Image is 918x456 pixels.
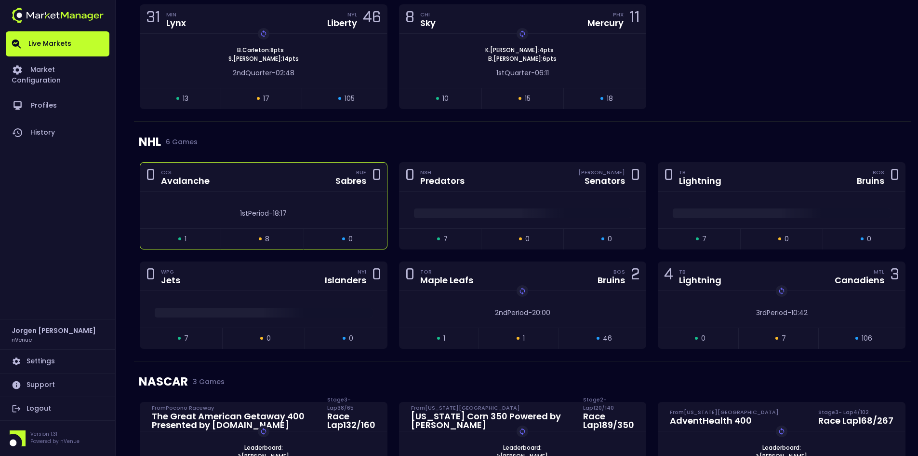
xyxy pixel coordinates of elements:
div: Canadiens [835,276,884,285]
span: 0 [525,234,530,244]
div: 46 [363,10,381,28]
div: Mercury [587,19,624,28]
img: replayImg [260,30,267,38]
div: 0 [146,267,155,285]
p: Powered by nVenue [30,438,80,445]
span: 0 [867,234,871,244]
img: replayImg [778,287,785,295]
span: 0 [608,234,612,244]
div: The Great American Getaway 400 Presented by [DOMAIN_NAME] [152,412,316,429]
span: S . [PERSON_NAME] : 14 pts [226,55,302,63]
a: Logout [6,397,109,420]
span: 6 Games [161,138,198,146]
span: - [269,208,273,218]
div: BOS [613,268,625,276]
span: 2nd Period [495,308,528,318]
div: Liberty [327,19,357,28]
div: Lynx [166,19,186,28]
span: 3 Games [188,378,225,386]
span: 13 [183,94,188,104]
span: Leaderboard: [241,443,286,452]
div: BUF [356,168,366,176]
div: 0 [372,168,381,186]
div: Race Lap 132 / 160 [327,412,375,429]
div: 4 [664,267,673,285]
img: replayImg [519,287,526,295]
div: 0 [372,267,381,285]
div: Lightning [679,177,721,185]
h3: nVenue [12,336,32,343]
div: Stage 2 - Lap 120 / 140 [583,404,634,412]
div: [PERSON_NAME] [578,168,625,176]
a: Settings [6,350,109,373]
span: K . [PERSON_NAME] : 4 pts [482,46,557,55]
div: 11 [629,10,640,28]
a: Market Configuration [6,56,109,92]
div: Race Lap 189 / 350 [583,412,634,429]
div: Bruins [857,177,884,185]
span: Leaderboard: [759,443,804,452]
span: 1st Period [240,208,269,218]
div: Sky [420,19,436,28]
span: - [787,308,791,318]
div: 8 [405,10,414,28]
div: NSH [420,168,465,176]
div: [US_STATE] Corn 350 Powered by [PERSON_NAME] [411,412,572,429]
span: Leaderboard: [500,443,545,452]
div: NASCAR [139,361,906,402]
div: From [US_STATE][GEOGRAPHIC_DATA] [670,408,779,416]
div: 0 [631,168,640,186]
span: 0 [349,333,353,344]
div: BOS [873,168,884,176]
div: CHI [420,11,436,18]
div: 31 [146,10,160,28]
a: Profiles [6,92,109,119]
h2: Jorgen [PERSON_NAME] [12,325,96,336]
img: replayImg [778,428,785,435]
div: TOR [420,268,473,276]
span: 0 [348,234,353,244]
div: Predators [420,177,465,185]
span: 2nd Quarter [233,68,272,78]
span: 46 [603,333,612,344]
span: 10 [442,94,449,104]
div: NYI [358,268,366,276]
div: Jets [161,276,180,285]
span: - [272,68,276,78]
div: 2 [631,267,640,285]
span: 7 [184,333,188,344]
div: NHL [139,122,906,162]
span: 0 [701,333,705,344]
img: replayImg [519,428,526,435]
div: NYL [347,11,357,18]
div: Senators [585,177,625,185]
span: 0 [266,333,271,344]
div: 3 [890,267,899,285]
span: B . [PERSON_NAME] : 6 pts [485,55,559,63]
span: 7 [782,333,786,344]
span: 3rd Period [756,308,787,318]
div: TB [679,268,721,276]
span: 7 [702,234,706,244]
div: Sabres [335,177,366,185]
span: 105 [345,94,355,104]
a: Live Markets [6,31,109,56]
p: Version 1.31 [30,430,80,438]
div: WPG [161,268,180,276]
span: 1st Quarter [496,68,531,78]
span: 10:42 [791,308,808,318]
span: 0 [785,234,789,244]
div: 0 [405,168,414,186]
div: 0 [405,267,414,285]
span: 02:48 [276,68,294,78]
img: replayImg [519,30,526,38]
span: 1 [443,333,445,344]
span: 18:17 [273,208,287,218]
span: 15 [525,94,531,104]
div: From Pocono Raceway [152,404,316,412]
span: 106 [862,333,872,344]
div: Stage 3 - Lap 38 / 65 [327,404,375,412]
span: 17 [263,94,269,104]
span: 18 [607,94,613,104]
div: AdventHealth 400 [670,416,779,425]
